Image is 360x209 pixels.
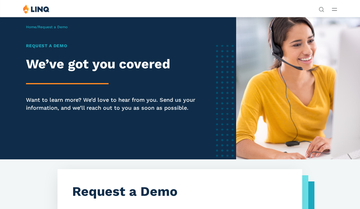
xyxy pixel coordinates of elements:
span: Request a Demo [38,25,68,29]
h1: Request a Demo [26,43,210,49]
h2: We’ve got you covered [26,56,210,71]
span: / [26,25,68,29]
button: Open Main Menu [332,6,337,13]
a: Home [26,25,36,29]
img: LINQ | K‑12 Software [23,4,50,14]
button: Open Search Bar [319,6,324,12]
h3: Request a Demo [72,184,288,199]
img: Female software representative [236,17,360,159]
nav: Utility Navigation [319,4,324,12]
p: Want to learn more? We’d love to hear from you. Send us your information, and we’ll reach out to ... [26,96,210,112]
